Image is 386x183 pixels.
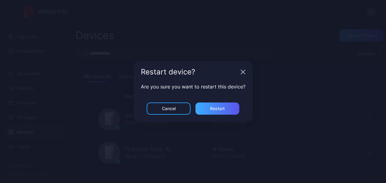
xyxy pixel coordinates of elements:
[210,106,225,111] div: Restart
[162,106,176,111] div: Cancel
[147,102,191,115] button: Cancel
[141,83,245,90] p: Are you sure you want to restart this device?
[141,68,238,76] div: Restart device?
[195,102,239,115] button: Restart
